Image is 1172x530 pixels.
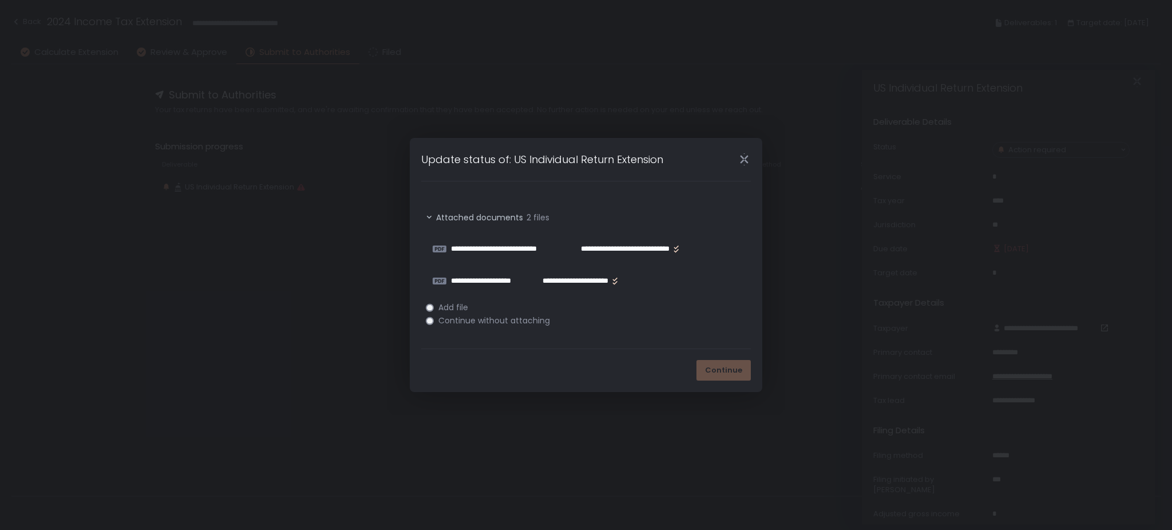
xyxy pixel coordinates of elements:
span: Continue without attaching [438,317,550,325]
input: Add file [426,303,434,311]
span: 2 files [526,212,549,223]
span: Add file [438,303,468,312]
span: Attached documents [436,212,523,223]
div: Close [726,153,762,166]
h1: Update status of: US Individual Return Extension [421,152,663,167]
input: Continue without attaching [426,317,434,325]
